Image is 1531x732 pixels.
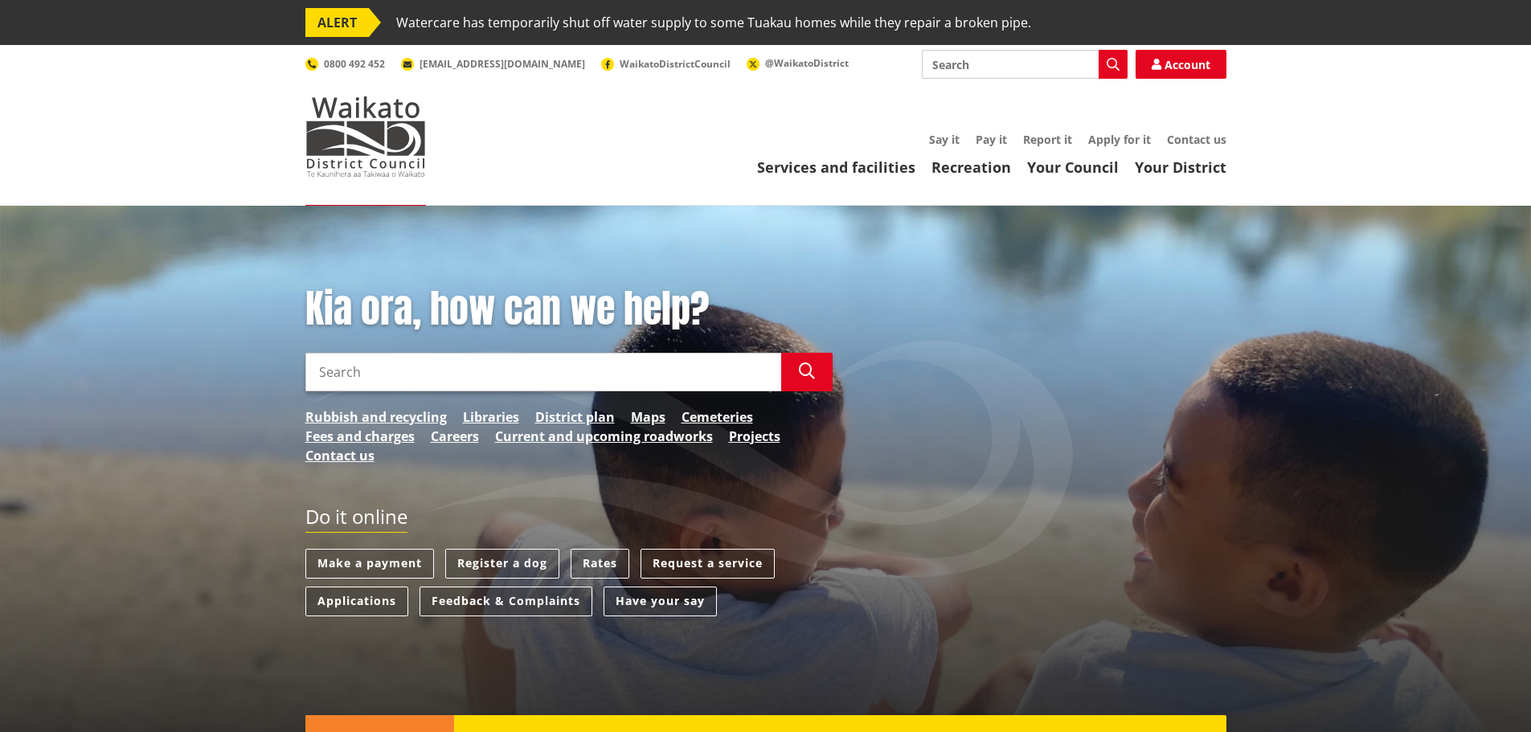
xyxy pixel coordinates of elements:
[931,157,1011,177] a: Recreation
[324,57,385,71] span: 0800 492 452
[535,407,615,427] a: District plan
[1023,132,1072,147] a: Report it
[922,50,1128,79] input: Search input
[305,427,415,446] a: Fees and charges
[305,96,426,177] img: Waikato District Council - Te Kaunihera aa Takiwaa o Waikato
[420,587,592,616] a: Feedback & Complaints
[641,549,775,579] a: Request a service
[682,407,753,427] a: Cemeteries
[305,286,833,333] h1: Kia ora, how can we help?
[765,56,849,70] span: @WaikatoDistrict
[757,157,915,177] a: Services and facilities
[463,407,519,427] a: Libraries
[401,57,585,71] a: [EMAIL_ADDRESS][DOMAIN_NAME]
[929,132,960,147] a: Say it
[1135,157,1226,177] a: Your District
[1027,157,1119,177] a: Your Council
[305,587,408,616] a: Applications
[631,407,665,427] a: Maps
[1136,50,1226,79] a: Account
[747,56,849,70] a: @WaikatoDistrict
[305,8,369,37] span: ALERT
[495,427,713,446] a: Current and upcoming roadworks
[445,549,559,579] a: Register a dog
[305,549,434,579] a: Make a payment
[305,407,447,427] a: Rubbish and recycling
[604,587,717,616] a: Have your say
[420,57,585,71] span: [EMAIL_ADDRESS][DOMAIN_NAME]
[305,57,385,71] a: 0800 492 452
[305,446,375,465] a: Contact us
[396,8,1031,37] span: Watercare has temporarily shut off water supply to some Tuakau homes while they repair a broken p...
[305,505,407,534] h2: Do it online
[431,427,479,446] a: Careers
[601,57,731,71] a: WaikatoDistrictCouncil
[729,427,780,446] a: Projects
[1088,132,1151,147] a: Apply for it
[620,57,731,71] span: WaikatoDistrictCouncil
[571,549,629,579] a: Rates
[1167,132,1226,147] a: Contact us
[976,132,1007,147] a: Pay it
[305,353,781,391] input: Search input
